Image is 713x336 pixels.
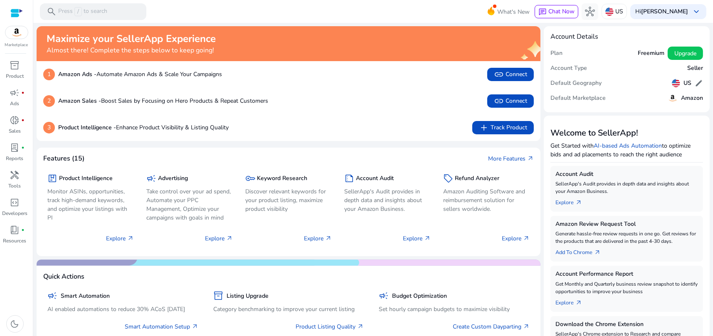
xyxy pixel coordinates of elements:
h5: Budget Optimization [392,293,447,300]
h5: Download the Chrome Extension [555,321,698,328]
span: Track Product [479,123,527,133]
p: Explore [205,234,233,243]
h2: Maximize your SellerApp Experience [47,33,216,45]
p: Resources [3,237,27,245]
span: fiber_manual_record [22,119,25,122]
span: campaign [379,291,389,301]
span: donut_small [10,115,20,125]
h5: Seller [687,65,703,72]
h5: Refund Analyzer [455,175,499,182]
p: 2 [43,95,55,107]
span: fiber_manual_record [22,228,25,232]
span: inventory_2 [213,291,223,301]
h4: Account Details [550,33,598,41]
p: Get Monthly and Quarterly business review snapshot to identify opportunities to improve your busi... [555,280,698,295]
p: Boost Sales by Focusing on Hero Products & Repeat Customers [58,96,268,105]
span: arrow_outward [127,235,134,242]
span: Connect [494,96,527,106]
span: inventory_2 [10,60,20,70]
span: campaign [10,88,20,98]
span: arrow_outward [575,199,582,206]
h5: Advertising [158,175,188,182]
h5: Freemium [638,50,664,57]
span: dark_mode [10,319,20,329]
span: book_4 [10,225,20,235]
button: linkConnect [487,68,534,81]
b: Amazon Sales - [58,97,101,105]
span: lab_profile [10,143,20,153]
p: Tools [9,182,21,190]
span: campaign [47,291,57,301]
span: search [47,7,57,17]
button: chatChat Now [535,5,578,18]
h5: Default Marketplace [550,95,606,102]
span: key [245,173,255,183]
p: Enhance Product Visibility & Listing Quality [58,123,229,132]
b: Amazon Ads - [58,70,96,78]
span: edit [695,79,703,87]
span: campaign [146,173,156,183]
span: arrow_outward [226,235,233,242]
span: Upgrade [674,49,696,58]
span: handyman [10,170,20,180]
span: / [74,7,82,16]
span: chat [538,8,547,16]
p: 3 [43,122,55,133]
button: linkConnect [487,94,534,108]
p: Developers [2,210,27,217]
span: summarize [344,173,354,183]
span: hub [585,7,595,17]
p: 1 [43,69,55,80]
span: arrow_outward [523,235,530,242]
a: Add To Chrome [555,245,607,257]
h4: Features (15) [43,155,84,163]
h5: Product Intelligence [59,175,113,182]
p: SellerApp's Audit provides in depth data and insights about your Amazon Business. [344,187,431,213]
h5: Amazon Review Request Tool [555,221,698,228]
p: Explore [106,234,134,243]
h5: Account Audit [555,171,698,178]
p: US [615,4,623,19]
a: AI-based Ads Automation [594,142,662,150]
a: Create Custom Dayparting [453,322,530,331]
p: Take control over your ad spend, Automate your PPC Management, Optimize your campaigns with goals... [146,187,233,222]
p: Hi [635,9,688,15]
b: Product Intelligence - [58,124,116,131]
h5: Keyword Research [257,175,307,182]
span: arrow_outward [575,299,582,306]
p: Press to search [58,7,107,16]
span: link [494,69,504,79]
h5: Plan [550,50,563,57]
img: us.svg [672,79,680,87]
h5: Smart Automation [61,293,110,300]
span: link [494,96,504,106]
a: Explorearrow_outward [555,295,589,307]
button: Upgrade [668,47,703,60]
p: Explore [502,234,530,243]
p: Explore [403,234,431,243]
h5: Account Audit [356,175,394,182]
span: fiber_manual_record [22,146,25,149]
span: sell [443,173,453,183]
span: package [47,173,57,183]
span: Connect [494,69,527,79]
span: arrow_outward [192,323,198,330]
h4: Quick Actions [43,273,84,281]
p: Ads [10,100,20,107]
img: amazon.svg [668,93,678,103]
span: arrow_outward [527,155,534,162]
b: [PERSON_NAME] [641,7,688,15]
p: Set hourly campaign budgets to maximize visibility [379,305,530,314]
h5: Amazon [681,95,703,102]
span: Chat Now [548,7,575,15]
a: Smart Automation Setup [125,322,198,331]
span: keyboard_arrow_down [691,7,701,17]
p: SellerApp's Audit provides in depth data and insights about your Amazon Business. [555,180,698,195]
img: amazon.svg [5,26,28,39]
h4: Almost there! Complete the steps below to keep going! [47,47,216,54]
img: us.svg [605,7,614,16]
p: Product [6,72,24,80]
h5: US [683,80,691,87]
button: hub [582,3,598,20]
h5: Default Geography [550,80,602,87]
